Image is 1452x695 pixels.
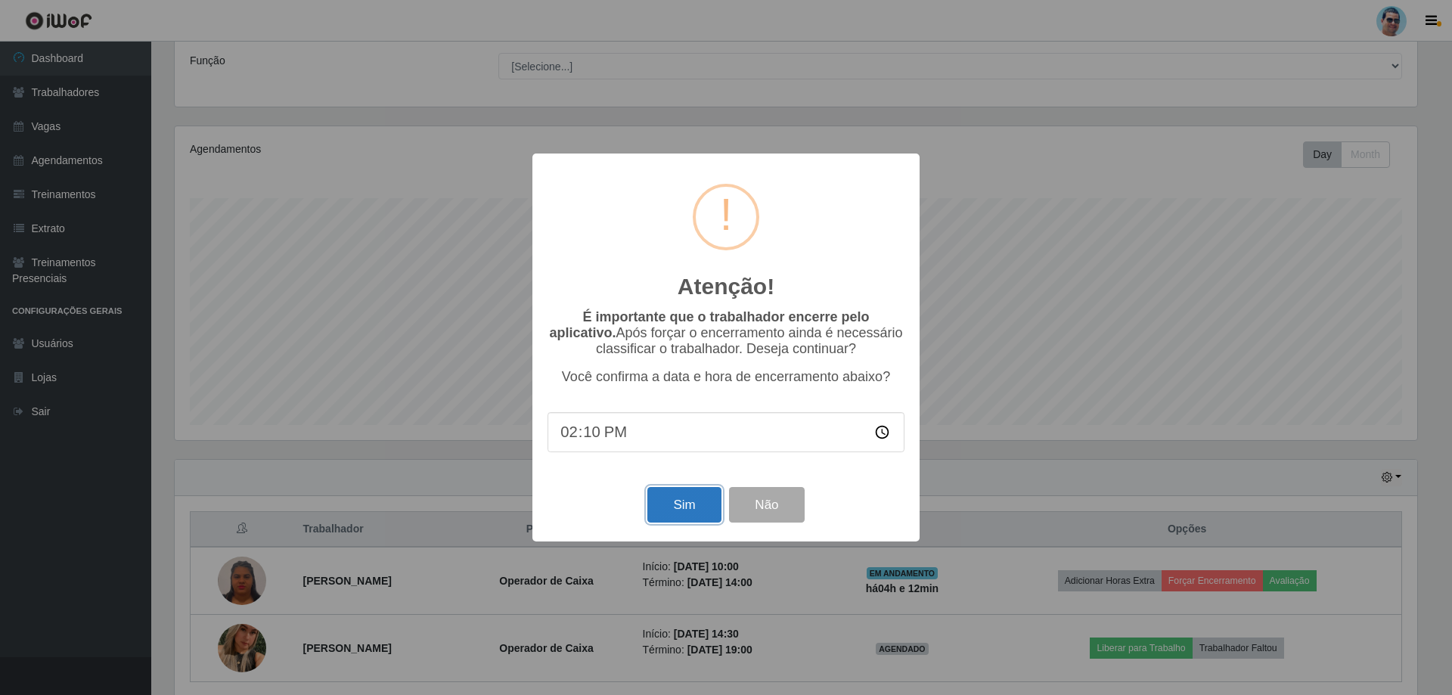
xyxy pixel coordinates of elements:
button: Sim [647,487,721,523]
p: Após forçar o encerramento ainda é necessário classificar o trabalhador. Deseja continuar? [548,309,904,357]
h2: Atenção! [678,273,774,300]
b: É importante que o trabalhador encerre pelo aplicativo. [549,309,869,340]
p: Você confirma a data e hora de encerramento abaixo? [548,369,904,385]
button: Não [729,487,804,523]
